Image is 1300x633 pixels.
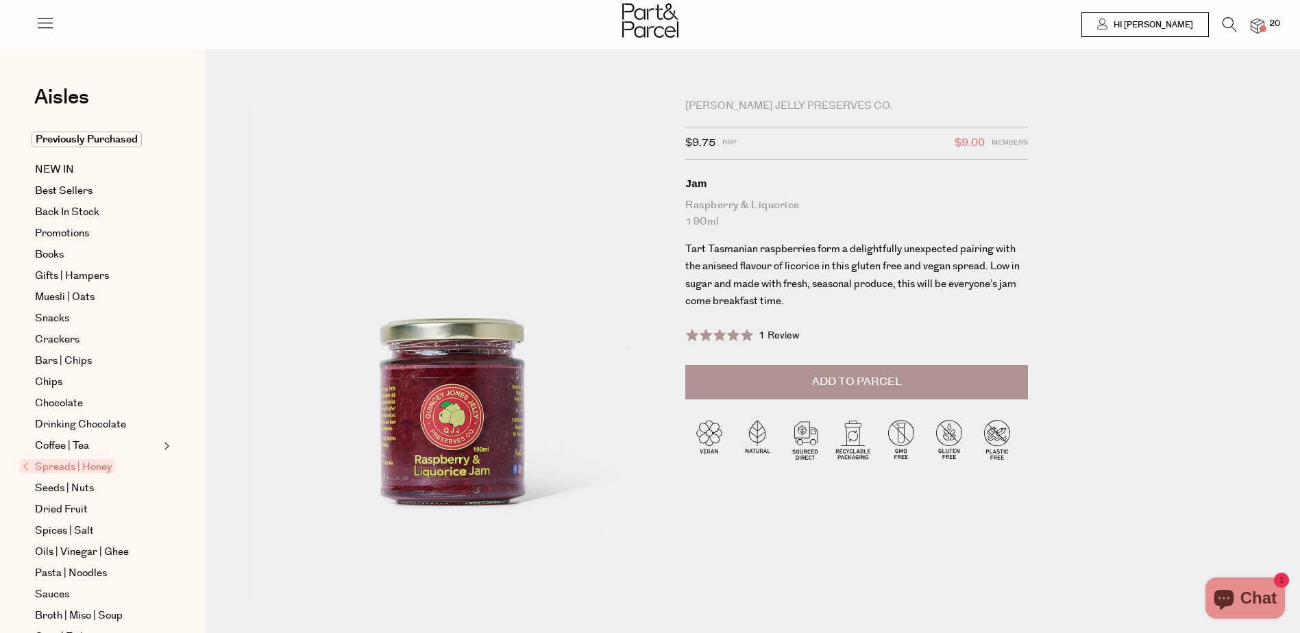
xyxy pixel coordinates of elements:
span: NEW IN [35,162,74,178]
span: Promotions [35,225,89,242]
img: Part&Parcel [622,3,678,38]
img: P_P-ICONS-Live_Bec_V11_Gluten_Free.svg [925,415,973,463]
a: Coffee | Tea [35,438,160,454]
span: Add to Parcel [812,374,902,390]
span: Chips [35,374,62,390]
span: Bars | Chips [35,353,92,369]
a: Books [35,247,160,263]
button: Add to Parcel [685,365,1028,399]
img: P_P-ICONS-Live_Bec_V11_GMO_Free.svg [877,415,925,463]
span: Hi [PERSON_NAME] [1110,19,1193,31]
span: $9.75 [685,134,715,152]
a: Drinking Chocolate [35,417,160,433]
a: Snacks [35,310,160,327]
span: Best Sellers [35,183,93,199]
a: Oils | Vinegar | Ghee [35,544,160,560]
img: P_P-ICONS-Live_Bec_V11_Plastic_Free.svg [973,415,1021,463]
a: Gifts | Hampers [35,268,160,284]
span: Oils | Vinegar | Ghee [35,544,129,560]
span: Gifts | Hampers [35,268,109,284]
span: Muesli | Oats [35,289,95,306]
img: Jam [247,104,665,597]
span: RRP [722,134,737,152]
button: Expand/Collapse Coffee | Tea [160,438,170,454]
span: Tart Tasmanian raspberries form a delightfully unexpected pairing with the aniseed flavour of lic... [685,242,1020,309]
a: Crackers [35,332,160,348]
span: Aisles [34,82,89,112]
a: Aisles [34,87,89,121]
a: Chocolate [35,395,160,412]
inbox-online-store-chat: Shopify online store chat [1201,578,1289,622]
a: Seeds | Nuts [35,480,160,497]
a: Previously Purchased [35,132,160,148]
span: Broth | Miso | Soup [35,608,123,624]
span: Spices | Salt [35,523,94,539]
span: Drinking Chocolate [35,417,126,433]
a: Promotions [35,225,160,242]
span: 1 Review [759,329,800,343]
img: P_P-ICONS-Live_Bec_V11_Vegan.svg [685,415,733,463]
span: Back In Stock [35,204,99,221]
span: Spreads | Honey [19,459,115,473]
span: Dried Fruit [35,501,88,518]
span: Snacks [35,310,69,327]
a: Bars | Chips [35,353,160,369]
a: Chips [35,374,160,390]
img: P_P-ICONS-Live_Bec_V11_Natural.svg [733,415,781,463]
a: Best Sellers [35,183,160,199]
span: Books [35,247,64,263]
span: Seeds | Nuts [35,480,94,497]
a: Dried Fruit [35,501,160,518]
a: Pasta | Noodles [35,565,160,582]
a: NEW IN [35,162,160,178]
span: Coffee | Tea [35,438,89,454]
a: Muesli | Oats [35,289,160,306]
span: Chocolate [35,395,83,412]
span: Members [992,134,1028,152]
a: Sauces [35,586,160,603]
span: $9.00 [955,134,985,152]
a: Broth | Miso | Soup [35,608,160,624]
a: Spices | Salt [35,523,160,539]
span: 20 [1266,18,1284,30]
div: Raspberry & Liquorice 190ml [685,197,1028,230]
img: P_P-ICONS-Live_Bec_V11_Recyclable_Packaging.svg [829,415,877,463]
span: Previously Purchased [32,132,142,147]
a: 20 [1251,18,1264,33]
div: [PERSON_NAME] Jelly Preserves Co. [685,99,1028,113]
a: Back In Stock [35,204,160,221]
span: Crackers [35,332,79,348]
a: Spreads | Honey [23,459,160,475]
img: P_P-ICONS-Live_Bec_V11_Sourced_Direct.svg [781,415,829,463]
div: Jam [685,177,1028,190]
span: Sauces [35,586,69,603]
span: Pasta | Noodles [35,565,107,582]
a: Hi [PERSON_NAME] [1081,12,1209,37]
